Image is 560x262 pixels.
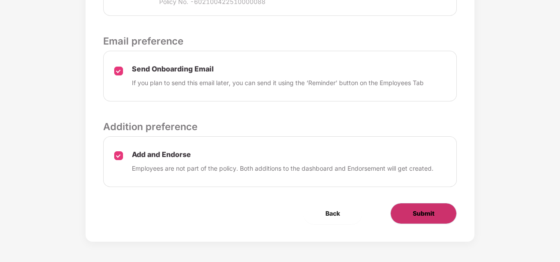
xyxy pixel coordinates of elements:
p: Addition preference [103,119,457,134]
span: Back [325,209,340,218]
button: Back [303,203,362,224]
p: Email preference [103,34,457,49]
p: Send Onboarding Email [132,64,424,74]
p: Employees are not part of the policy. Both additions to the dashboard and Endorsement will get cr... [132,164,433,173]
span: Submit [413,209,434,218]
p: If you plan to send this email later, you can send it using the ‘Reminder’ button on the Employee... [132,78,424,88]
button: Submit [390,203,457,224]
p: Add and Endorse [132,150,433,159]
